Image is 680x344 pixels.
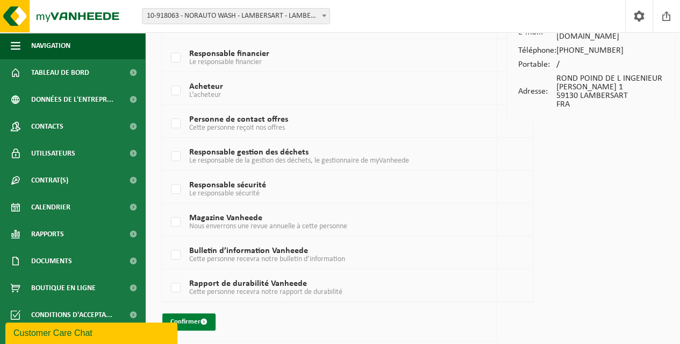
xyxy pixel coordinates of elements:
[169,116,498,132] label: Personne de contact offres
[169,214,498,230] label: Magazine Vanheede
[169,247,498,263] label: Bulletin d’information Vanheede
[31,194,70,221] span: Calendrier
[169,280,498,296] label: Rapport de durabilité Vanheede
[189,58,262,66] span: Le responsable financier
[31,32,70,59] span: Navigation
[189,222,347,230] span: Nous enverrons une revue annuelle à cette personne
[518,58,556,72] td: Portable:
[31,301,112,328] span: Conditions d'accepta...
[518,72,556,111] td: Adresse:
[189,189,260,198] span: Le responsable sécurité
[189,91,221,99] span: L’acheteur
[31,113,63,140] span: Contacts
[142,8,330,24] span: 10-918063 - NORAUTO WASH - LAMBERSART - LAMBERSART
[169,50,498,66] label: Responsable financier
[556,44,664,58] td: [PHONE_NUMBER]
[556,72,664,111] td: ROND POIND DE L INGENIEUR [PERSON_NAME] 1 59130 LAMBERSART FRA
[169,149,498,165] label: Responsable gestion des déchets
[556,58,664,72] td: /
[31,59,89,86] span: Tableau de bord
[142,9,330,24] span: 10-918063 - NORAUTO WASH - LAMBERSART - LAMBERSART
[189,288,342,296] span: Cette personne recevra notre rapport de durabilité
[5,320,180,344] iframe: chat widget
[31,86,113,113] span: Données de l'entrepr...
[31,275,96,301] span: Boutique en ligne
[189,255,345,263] span: Cette personne recevra notre bulletin d’information
[31,140,75,167] span: Utilisateurs
[169,181,498,198] label: Responsable sécurité
[31,248,72,275] span: Documents
[518,44,556,58] td: Téléphone:
[169,83,498,99] label: Acheteur
[162,313,216,331] button: Confirmer
[31,221,64,248] span: Rapports
[31,167,68,194] span: Contrat(s)
[189,124,285,132] span: Cette personne reçoit nos offres
[189,157,409,165] span: Le responsable de la gestion des déchets, le gestionnaire de myVanheede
